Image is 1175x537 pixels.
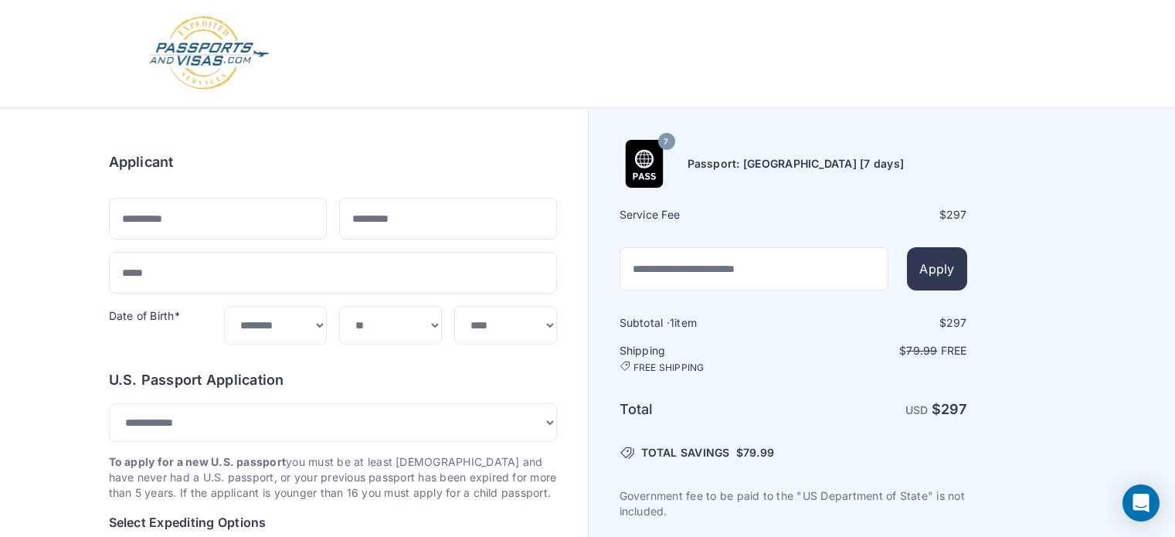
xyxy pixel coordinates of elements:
strong: To apply for a new U.S. passport [109,455,287,468]
strong: $ [932,401,967,417]
h6: Subtotal · item [620,315,792,331]
p: $ [795,343,967,359]
span: 7 [664,132,668,152]
span: $ [736,445,774,461]
span: TOTAL SAVINGS [641,445,730,461]
button: Apply [907,247,966,291]
span: 79.99 [906,344,937,357]
span: 1 [670,316,674,329]
h6: Select Expediting Options [109,513,557,532]
h6: Total [620,399,792,420]
p: you must be at least [DEMOGRAPHIC_DATA] and have never had a U.S. passport, or your previous pass... [109,454,557,501]
span: FREE SHIPPING [633,362,705,374]
div: Open Intercom Messenger [1122,484,1160,522]
img: Product Name [620,140,668,188]
div: $ [795,315,967,331]
div: $ [795,207,967,223]
span: Free [941,344,967,357]
span: 79.99 [743,446,774,459]
img: Logo [148,15,270,92]
h6: U.S. Passport Application [109,369,557,391]
span: 297 [946,208,967,221]
h6: Passport: [GEOGRAPHIC_DATA] [7 days] [688,156,905,172]
h6: Service Fee [620,207,792,223]
span: 297 [946,316,967,329]
h6: Applicant [109,151,174,173]
label: Date of Birth* [109,309,180,322]
p: Government fee to be paid to the "US Department of State" is not included. [620,488,967,519]
span: 297 [941,401,967,417]
h6: Shipping [620,343,792,374]
span: USD [905,403,929,416]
